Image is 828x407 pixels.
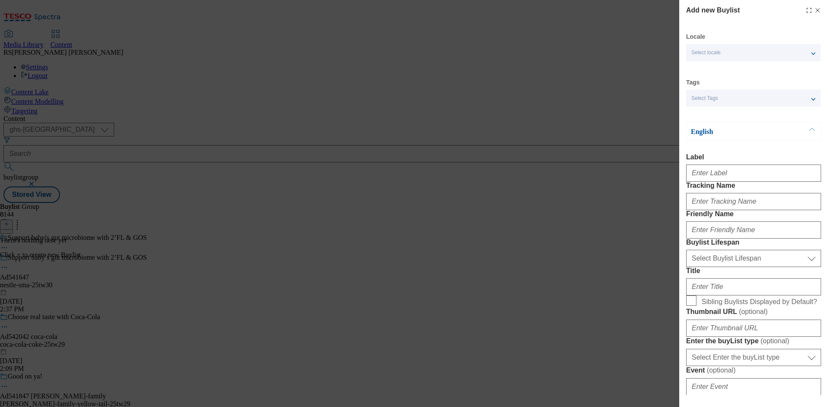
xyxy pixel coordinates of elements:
[686,153,821,161] label: Label
[686,34,705,39] label: Locale
[686,90,821,107] button: Select Tags
[686,366,821,375] label: Event
[686,278,821,295] input: Enter Title
[760,337,789,345] span: ( optional )
[686,221,821,239] input: Enter Friendly Name
[707,367,736,374] span: ( optional )
[691,127,781,136] p: English
[739,308,768,315] span: ( optional )
[691,50,721,56] span: Select locale
[686,165,821,182] input: Enter Label
[686,308,821,316] label: Thumbnail URL
[686,320,821,337] input: Enter Thumbnail URL
[686,239,821,246] label: Buylist Lifespan
[686,210,821,218] label: Friendly Name
[686,80,700,85] label: Tags
[686,193,821,210] input: Enter Tracking Name
[686,182,821,190] label: Tracking Name
[686,267,821,275] label: Title
[686,5,740,16] h4: Add new Buylist
[686,337,821,345] label: Enter the buyList type
[691,95,718,102] span: Select Tags
[686,44,821,61] button: Select locale
[702,298,817,306] span: Sibling Buylists Displayed by Default?
[686,378,821,395] input: Enter Event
